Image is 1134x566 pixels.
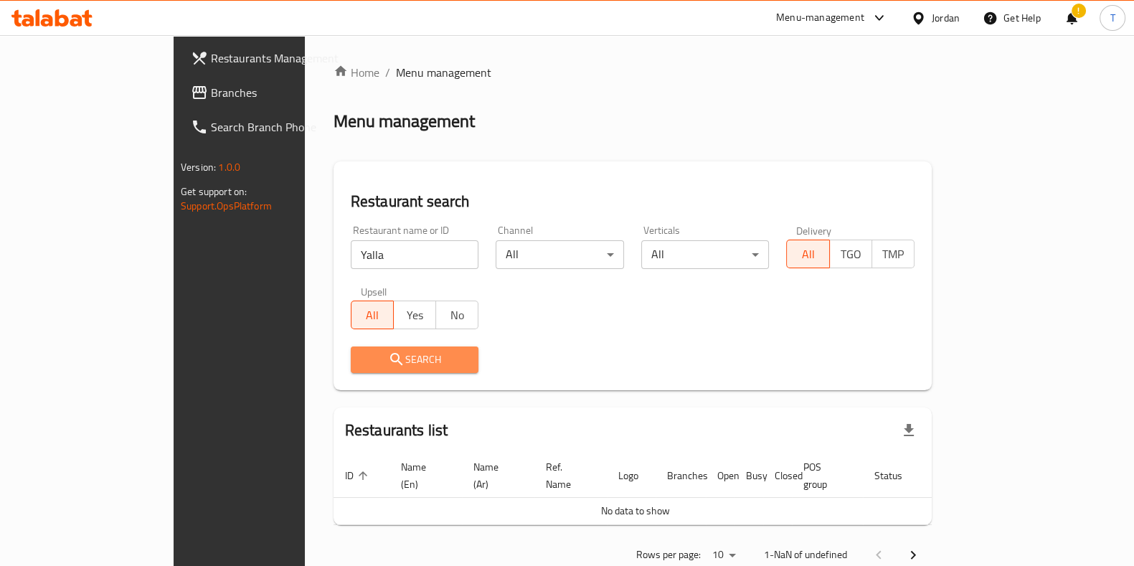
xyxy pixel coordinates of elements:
div: Menu-management [776,9,864,27]
li: / [385,64,390,81]
a: Search Branch Phone [179,110,363,144]
nav: breadcrumb [334,64,932,81]
span: Menu management [396,64,491,81]
span: T [1110,10,1115,26]
span: Yes [400,305,430,326]
div: Export file [892,413,926,448]
span: All [357,305,388,326]
div: All [641,240,770,269]
h2: Restaurants list [345,420,448,441]
th: Busy [734,454,763,498]
span: Get support on: [181,182,247,201]
label: Delivery [796,225,832,235]
div: Jordan [932,10,960,26]
button: TGO [829,240,872,268]
span: Branches [211,84,351,101]
button: Search [351,346,479,373]
div: All [496,240,624,269]
button: TMP [871,240,915,268]
span: 1.0.0 [218,158,240,176]
span: No data to show [601,501,670,520]
label: Upsell [361,286,387,296]
button: All [351,301,394,329]
span: Search [362,351,468,369]
span: TMP [878,244,909,265]
span: Name (En) [401,458,445,493]
th: Logo [607,454,656,498]
span: Name (Ar) [473,458,517,493]
span: No [442,305,473,326]
h2: Restaurant search [351,191,915,212]
span: TGO [836,244,866,265]
span: POS group [803,458,846,493]
span: Version: [181,158,216,176]
a: Branches [179,75,363,110]
button: Yes [393,301,436,329]
th: Branches [656,454,706,498]
a: Support.OpsPlatform [181,197,272,215]
div: Rows per page: [707,544,741,566]
input: Search for restaurant name or ID.. [351,240,479,269]
span: Ref. Name [546,458,590,493]
span: Restaurants Management [211,49,351,67]
table: enhanced table [334,454,988,525]
span: ID [345,467,372,484]
th: Open [706,454,734,498]
button: All [786,240,829,268]
a: Restaurants Management [179,41,363,75]
span: Search Branch Phone [211,118,351,136]
span: All [793,244,823,265]
th: Closed [763,454,792,498]
p: 1-NaN of undefined [764,546,847,564]
h2: Menu management [334,110,475,133]
p: Rows per page: [636,546,701,564]
button: No [435,301,478,329]
span: Status [874,467,921,484]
